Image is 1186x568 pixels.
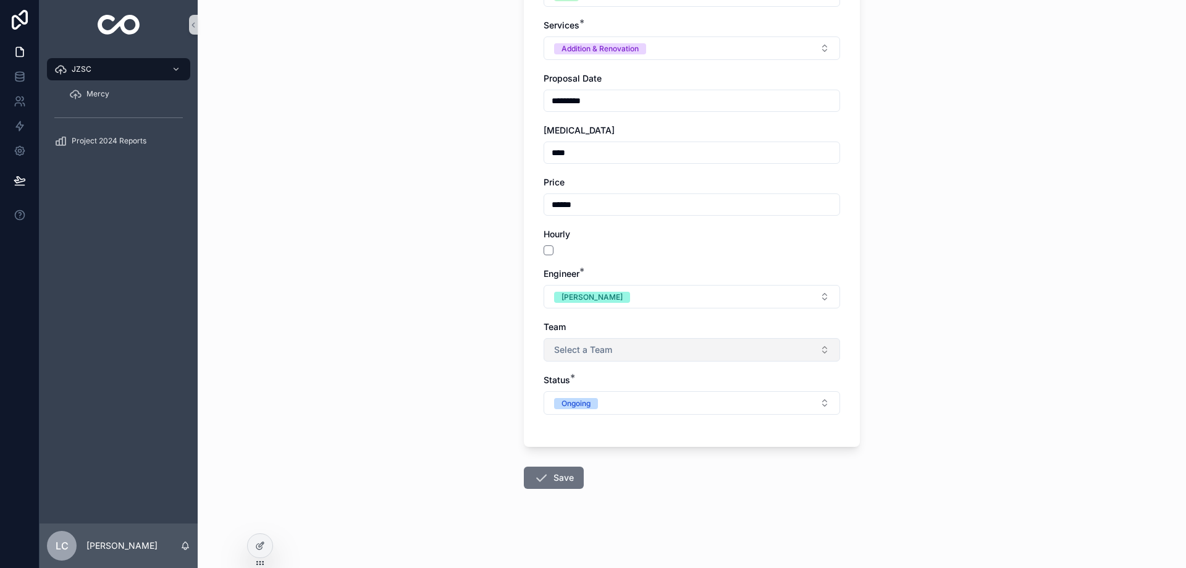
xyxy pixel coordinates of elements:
span: LC [56,538,69,553]
span: Proposal Date [544,73,602,83]
img: App logo [98,15,140,35]
span: Select a Team [554,344,612,356]
span: Project 2024 Reports [72,136,146,146]
p: [PERSON_NAME] [86,540,158,552]
div: Addition & Renovation [561,43,639,54]
span: JZSC [72,64,91,74]
button: Select Button [544,36,840,60]
span: Engineer [544,268,579,279]
button: Select Button [544,391,840,415]
span: Status [544,375,570,385]
div: Ongoing [561,398,591,409]
span: Price [544,177,565,187]
button: Select Button [544,338,840,362]
div: scrollable content [40,49,198,168]
a: Mercy [62,83,190,105]
a: Project 2024 Reports [47,130,190,152]
button: Select Button [544,285,840,308]
span: [MEDICAL_DATA] [544,125,615,135]
span: Team [544,321,566,332]
span: Hourly [544,229,570,239]
button: Save [524,467,584,489]
a: JZSC [47,58,190,80]
div: [PERSON_NAME] [561,292,623,303]
span: Services [544,20,579,30]
span: Mercy [86,89,109,99]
